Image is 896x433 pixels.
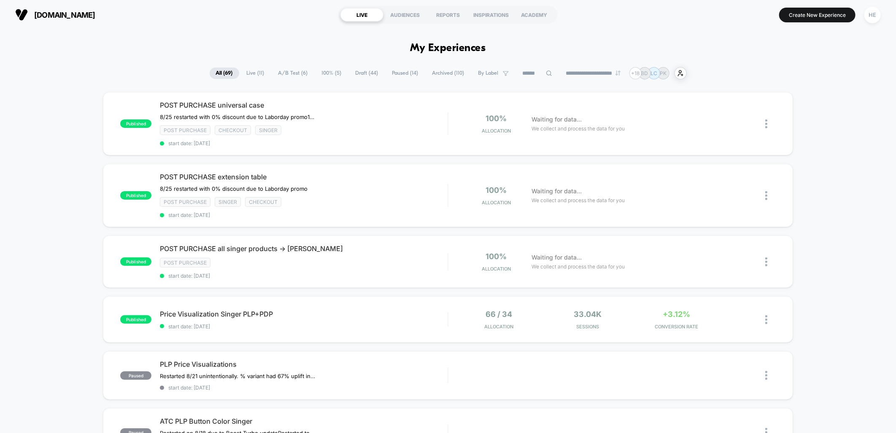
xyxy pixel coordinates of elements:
img: close [765,315,767,324]
span: Post Purchase [160,125,211,135]
span: Paused ( 14 ) [386,68,425,79]
div: HE [864,7,881,23]
img: close [765,119,767,128]
span: POST PURCHASE extension table [160,173,448,181]
img: close [765,371,767,380]
span: [DOMAIN_NAME] [34,11,95,19]
div: + 18 [629,67,642,79]
span: Waiting for data... [532,115,582,124]
span: +3.12% [663,310,691,319]
button: HE [862,6,883,24]
span: Price Visualization Singer PLP+PDP [160,310,448,318]
span: Archived ( 110 ) [426,68,471,79]
span: checkout [215,125,251,135]
span: All ( 69 ) [210,68,239,79]
span: start date: [DATE] [160,323,448,330]
button: [DOMAIN_NAME] [13,8,98,22]
span: POST PURCHASE universal case [160,101,448,109]
div: ACADEMY [513,8,556,22]
div: LIVE [340,8,383,22]
div: INSPIRATIONS [470,8,513,22]
button: Create New Experience [779,8,856,22]
span: start date: [DATE] [160,212,448,218]
span: 8/25 restarted with 0% discount due to Laborday promo10% off 6% CR8/15 restarted to incl all top ... [160,114,316,120]
span: 100% [486,186,507,195]
span: Live ( 11 ) [240,68,271,79]
span: 100% [486,252,507,261]
span: start date: [DATE] [160,140,448,146]
span: Waiting for data... [532,253,582,262]
span: paused [120,371,151,380]
span: Singer [255,125,281,135]
span: published [120,315,151,324]
span: PLP Price Visualizations [160,360,448,368]
span: Draft ( 44 ) [349,68,385,79]
span: We collect and process the data for you [532,263,625,271]
span: 33.04k [574,310,602,319]
img: close [765,191,767,200]
img: close [765,257,767,266]
span: Post Purchase [160,258,211,268]
span: Allocation [485,324,514,330]
span: start date: [DATE] [160,273,448,279]
p: LC [650,70,657,76]
span: POST PURCHASE all singer products -> [PERSON_NAME] [160,244,448,253]
img: Visually logo [15,8,28,21]
span: 8/25 restarted with 0% discount due to Laborday promo [160,185,308,192]
span: start date: [DATE] [160,384,448,391]
span: A/B Test ( 6 ) [272,68,314,79]
span: Singer [215,197,241,207]
span: Allocation [482,266,511,272]
span: published [120,257,151,266]
span: We collect and process the data for you [532,124,625,133]
span: ATC PLP Button Color Singer [160,417,448,425]
span: 100% [486,114,507,123]
span: checkout [245,197,281,207]
span: Post Purchase [160,197,211,207]
h1: My Experiences [410,42,486,54]
span: Allocation [482,200,511,206]
span: published [120,191,151,200]
span: Sessions [545,324,630,330]
span: published [120,119,151,128]
span: Allocation [482,128,511,134]
span: 100% ( 5 ) [316,68,348,79]
div: REPORTS [426,8,470,22]
span: We collect and process the data for you [532,196,625,204]
img: end [615,70,621,76]
p: BD [641,70,648,76]
span: CONVERSION RATE [634,324,719,330]
span: 66 / 34 [486,310,513,319]
span: By Label [478,70,499,76]
span: Waiting for data... [532,187,582,196]
p: PK [660,70,667,76]
span: Restarted 8/21 unintentionally. % variant had 67% uplift in CVR and 16% uplift in ATC rate [160,373,316,379]
div: AUDIENCES [383,8,426,22]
